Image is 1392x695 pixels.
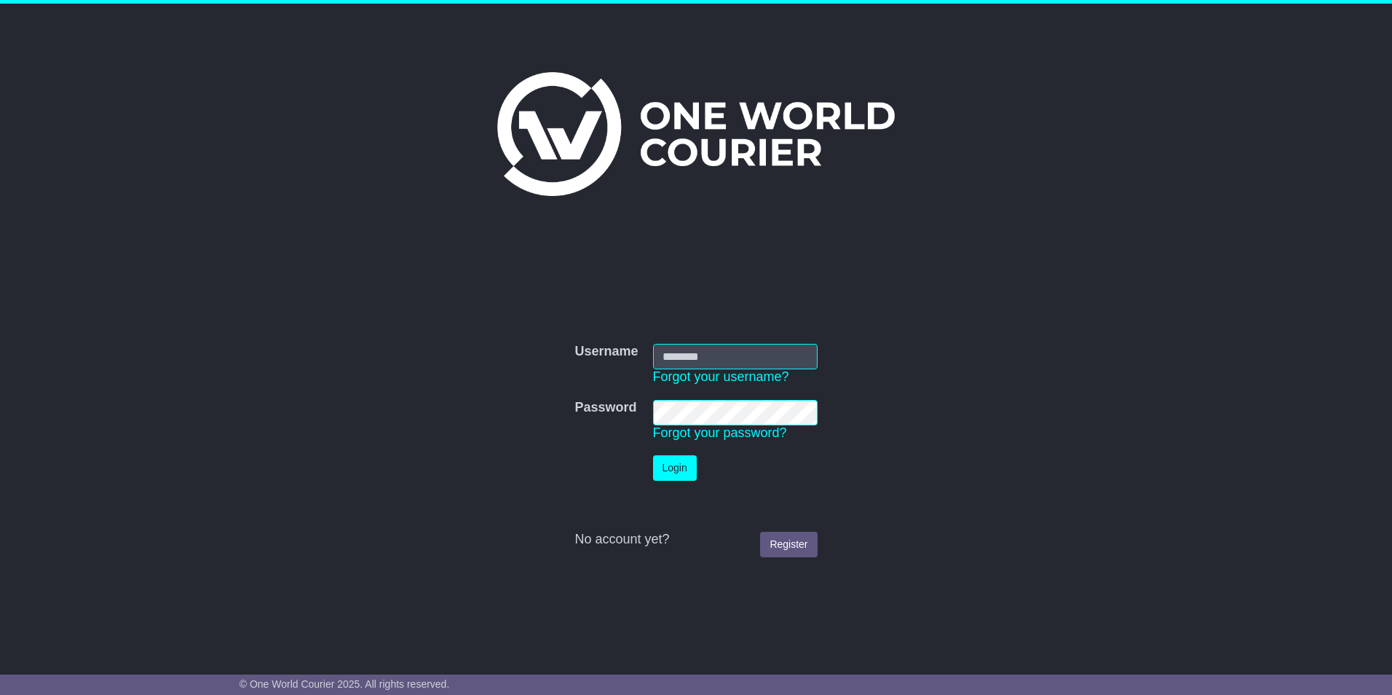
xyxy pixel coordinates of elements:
img: One World [497,72,895,196]
span: © One World Courier 2025. All rights reserved. [240,678,450,690]
a: Forgot your username? [653,369,789,384]
div: No account yet? [574,532,817,548]
a: Register [760,532,817,557]
label: Username [574,344,638,360]
button: Login [653,455,697,481]
label: Password [574,400,636,416]
a: Forgot your password? [653,425,787,440]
